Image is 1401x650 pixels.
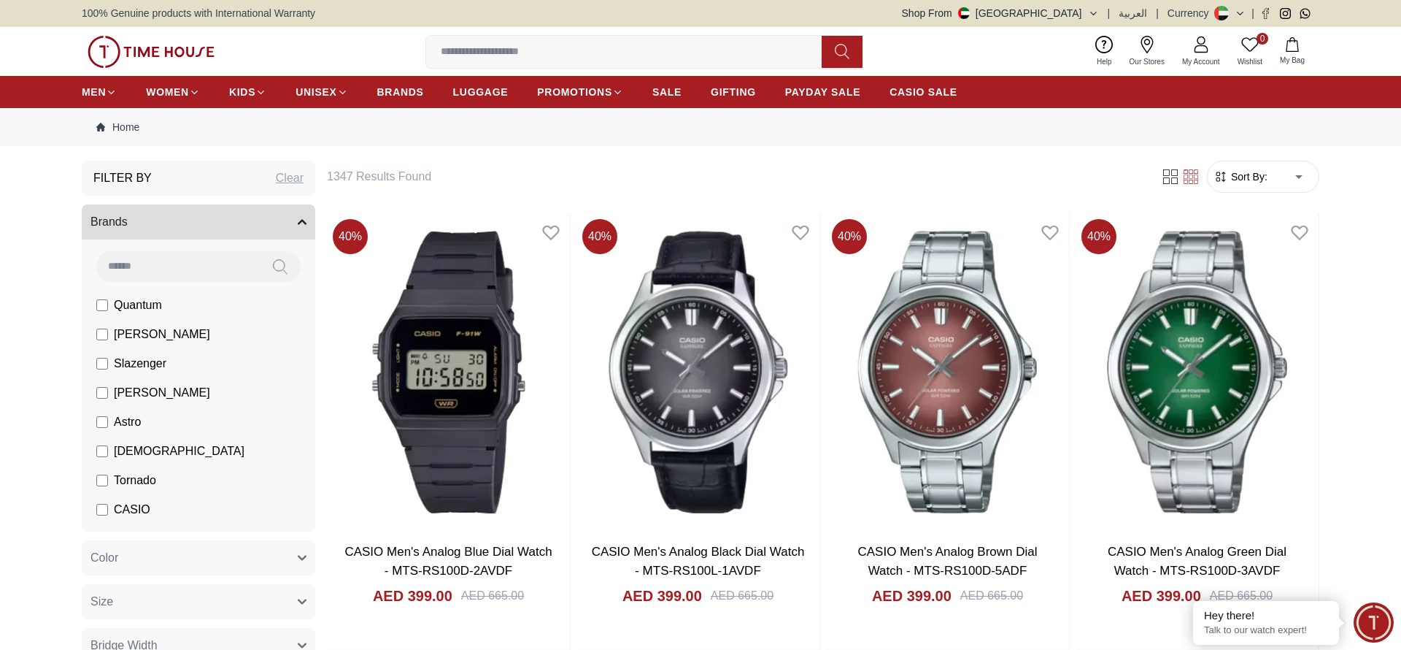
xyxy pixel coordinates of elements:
[114,530,155,548] span: GUESS
[1167,6,1215,20] div: Currency
[1081,219,1116,254] span: 40 %
[344,545,552,578] a: CASIO Men's Analog Blue Dial Watch - MTS-RS100D-2AVDF
[872,586,952,606] h4: AED 399.00
[88,36,215,68] img: ...
[96,299,108,311] input: Quantum
[576,213,819,531] img: CASIO Men's Analog Black Dial Watch - MTS-RS100L-1AVDF
[889,85,957,99] span: CASIO SALE
[82,108,1319,146] nav: Breadcrumb
[82,584,315,619] button: Size
[902,6,1099,20] button: Shop From[GEOGRAPHIC_DATA]
[82,85,106,99] span: MEN
[96,416,108,428] input: Astro
[785,79,860,105] a: PAYDAY SALE
[826,213,1069,531] img: CASIO Men's Analog Brown Dial Watch - MTS-RS100D-5ADF
[453,79,509,105] a: LUGGAGE
[1229,33,1271,70] a: 0Wishlist
[711,85,756,99] span: GIFTING
[1300,8,1311,19] a: Whatsapp
[333,219,368,254] span: 40 %
[377,79,424,105] a: BRANDS
[537,85,612,99] span: PROMOTIONS
[90,549,118,567] span: Color
[296,79,347,105] a: UNISEX
[832,219,867,254] span: 40 %
[296,85,336,99] span: UNISEX
[373,586,452,606] h4: AED 399.00
[229,85,255,99] span: KIDS
[96,358,108,370] input: Slazenger
[276,169,304,187] div: Clear
[958,7,970,19] img: United Arab Emirates
[327,213,570,531] img: CASIO Men's Analog Blue Dial Watch - MTS-RS100D-2AVDF
[96,475,108,486] input: Tornado
[114,413,141,431] span: Astro
[1354,603,1394,643] div: Chat Widget
[785,85,860,99] span: PAYDAY SALE
[229,79,266,105] a: KIDS
[1156,6,1159,20] span: |
[582,219,617,254] span: 40 %
[82,204,315,240] button: Brands
[1088,33,1121,70] a: Help
[1119,6,1147,20] button: العربية
[114,355,166,372] span: Slazenger
[1108,6,1111,20] span: |
[1232,56,1268,67] span: Wishlist
[377,85,424,99] span: BRANDS
[327,168,1143,186] h6: 1347 Results Found
[453,85,509,99] span: LUGGAGE
[114,472,156,489] span: Tornado
[1204,608,1328,623] div: Hey there!
[114,384,210,402] span: [PERSON_NAME]
[537,79,623,105] a: PROMOTIONS
[1091,56,1118,67] span: Help
[1274,55,1311,66] span: My Bag
[622,586,702,606] h4: AED 399.00
[1124,56,1170,67] span: Our Stores
[93,169,152,187] h3: Filter By
[1176,56,1226,67] span: My Account
[146,85,189,99] span: WOMEN
[82,6,315,20] span: 100% Genuine products with International Warranty
[652,79,682,105] a: SALE
[1257,33,1268,45] span: 0
[96,329,108,340] input: [PERSON_NAME]
[1121,33,1173,70] a: Our Stores
[90,593,113,611] span: Size
[82,79,117,105] a: MEN
[1076,213,1319,531] img: CASIO Men's Analog Green Dial Watch - MTS-RS100D-3AVDF
[1228,169,1267,184] span: Sort By:
[96,387,108,399] input: [PERSON_NAME]
[461,587,524,605] div: AED 665.00
[114,443,244,460] span: [DEMOGRAPHIC_DATA]
[711,79,756,105] a: GIFTING
[857,545,1037,578] a: CASIO Men's Analog Brown Dial Watch - MTS-RS100D-5ADF
[114,326,210,343] span: [PERSON_NAME]
[1204,624,1328,637] p: Talk to our watch expert!
[1271,34,1313,69] button: My Bag
[96,504,108,516] input: CASIO
[711,587,773,605] div: AED 665.00
[114,501,150,519] span: CASIO
[592,545,805,578] a: CASIO Men's Analog Black Dial Watch - MTS-RS100L-1AVDF
[1122,586,1201,606] h4: AED 399.00
[889,79,957,105] a: CASIO SALE
[960,587,1023,605] div: AED 665.00
[96,120,139,134] a: Home
[1280,8,1291,19] a: Instagram
[1260,8,1271,19] a: Facebook
[114,297,162,314] span: Quantum
[1108,545,1286,578] a: CASIO Men's Analog Green Dial Watch - MTS-RS100D-3AVDF
[1213,169,1267,184] button: Sort By:
[96,446,108,457] input: [DEMOGRAPHIC_DATA]
[652,85,682,99] span: SALE
[82,540,315,576] button: Color
[146,79,200,105] a: WOMEN
[1210,587,1273,605] div: AED 665.00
